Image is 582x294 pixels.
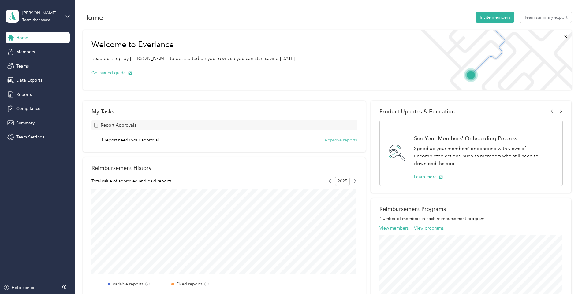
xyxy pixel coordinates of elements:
span: Product Updates & Education [379,108,455,115]
button: Team summary export [520,12,572,23]
h2: Reimbursement Programs [379,206,563,212]
span: Members [16,49,35,55]
h1: Welcome to Everlance [91,40,297,50]
p: Read our step-by-[PERSON_NAME] to get started on your own, so you can start saving [DATE]. [91,55,297,62]
span: Home [16,35,28,41]
span: 1 report needs your approval [101,137,159,143]
span: Team Settings [16,134,44,140]
button: Learn more [414,174,443,180]
p: Speed up your members' onboarding with views of uncompleted actions, such as members who still ne... [414,145,556,167]
span: Compliance [16,105,40,112]
iframe: Everlance-gr Chat Button Frame [548,260,582,294]
div: [PERSON_NAME][EMAIL_ADDRESS][PERSON_NAME][DOMAIN_NAME] [22,10,61,16]
button: Get started guide [91,70,132,76]
div: My Tasks [91,108,357,115]
span: Total value of approved and paid reports [91,178,171,184]
p: Number of members in each reimbursement program. [379,215,563,222]
h1: Home [83,14,103,20]
button: Approve reports [324,137,357,143]
label: Variable reports [113,281,143,287]
span: Data Exports [16,77,42,83]
span: Report Approvals [101,122,136,128]
button: View members [379,225,409,231]
span: Summary [16,120,35,126]
label: Fixed reports [176,281,202,287]
button: Help center [3,285,35,291]
button: Invite members [476,12,514,23]
span: 2025 [335,177,350,186]
div: Team dashboard [22,18,50,22]
h2: Reimbursement History [91,165,151,171]
span: Reports [16,91,32,98]
img: Welcome to everlance [414,30,571,90]
span: Teams [16,63,29,69]
h1: See Your Members' Onboarding Process [414,135,556,141]
button: View programs [414,225,444,231]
